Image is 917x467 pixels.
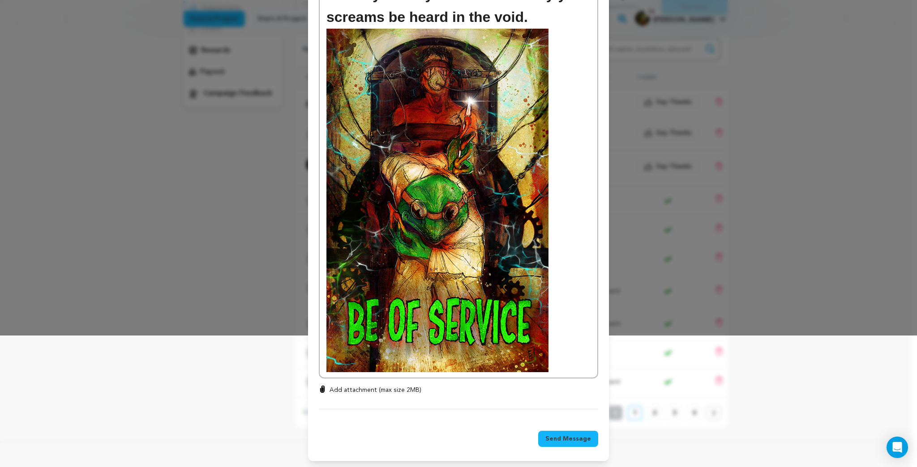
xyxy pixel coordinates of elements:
[326,29,548,372] img: 1755689532-Be%20of%20Service.png
[538,431,598,447] button: Send Message
[330,386,421,395] p: Add attachment (max size 2MB)
[887,437,908,458] div: Open Intercom Messenger
[545,434,591,443] span: Send Message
